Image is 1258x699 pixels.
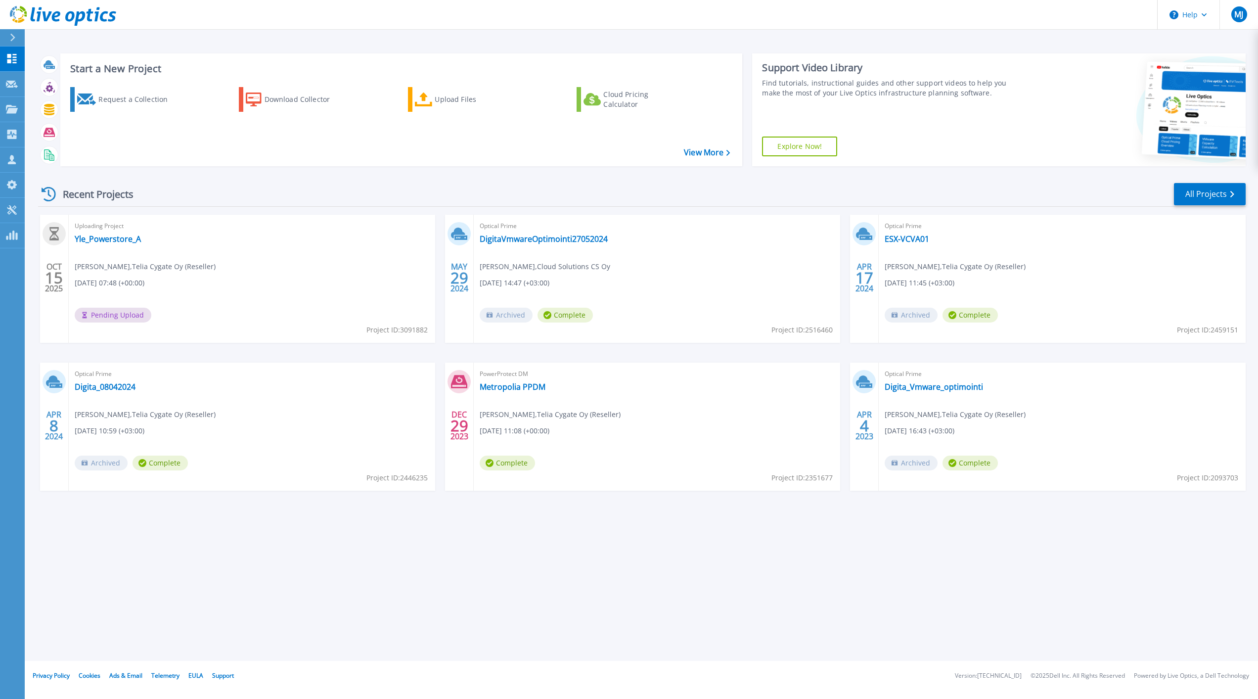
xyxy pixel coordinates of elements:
[75,369,429,379] span: Optical Prime
[762,78,1017,98] div: Find tutorials, instructional guides and other support videos to help you make the most of your L...
[955,673,1022,679] li: Version: [TECHNICAL_ID]
[435,90,514,109] div: Upload Files
[98,90,178,109] div: Request a Collection
[603,90,682,109] div: Cloud Pricing Calculator
[855,260,874,296] div: APR 2024
[480,261,610,272] span: [PERSON_NAME] , Cloud Solutions CS Oy
[885,369,1239,379] span: Optical Prime
[45,274,63,282] span: 15
[188,671,203,680] a: EULA
[151,671,180,680] a: Telemetry
[408,87,518,112] a: Upload Files
[450,274,468,282] span: 29
[49,421,58,430] span: 8
[885,409,1026,420] span: [PERSON_NAME] , Telia Cygate Oy (Reseller)
[75,261,216,272] span: [PERSON_NAME] , Telia Cygate Oy (Reseller)
[45,260,63,296] div: OCT 2025
[943,308,998,323] span: Complete
[480,425,549,436] span: [DATE] 11:08 (+00:00)
[577,87,687,112] a: Cloud Pricing Calculator
[75,425,144,436] span: [DATE] 10:59 (+03:00)
[265,90,344,109] div: Download Collector
[70,63,730,74] h3: Start a New Project
[943,456,998,470] span: Complete
[450,421,468,430] span: 29
[684,148,730,157] a: View More
[480,234,608,244] a: DigitaVmwareOptimointi27052024
[450,408,469,444] div: DEC 2023
[480,278,549,288] span: [DATE] 14:47 (+03:00)
[75,234,141,244] a: Yle_Powerstore_A
[239,87,349,112] a: Download Collector
[480,382,545,392] a: Metropolia PPDM
[75,221,429,232] span: Uploading Project
[366,325,428,335] span: Project ID: 3091882
[480,456,535,470] span: Complete
[75,278,144,288] span: [DATE] 07:48 (+00:00)
[885,278,954,288] span: [DATE] 11:45 (+03:00)
[45,408,63,444] div: APR 2024
[1177,325,1238,335] span: Project ID: 2459151
[1031,673,1125,679] li: © 2025 Dell Inc. All Rights Reserved
[1177,472,1238,483] span: Project ID: 2093703
[75,456,128,470] span: Archived
[885,456,938,470] span: Archived
[75,308,151,323] span: Pending Upload
[885,221,1239,232] span: Optical Prime
[33,671,70,680] a: Privacy Policy
[885,425,954,436] span: [DATE] 16:43 (+03:00)
[75,382,135,392] a: Digita_08042024
[885,308,938,323] span: Archived
[109,671,142,680] a: Ads & Email
[885,261,1026,272] span: [PERSON_NAME] , Telia Cygate Oy (Reseller)
[450,260,469,296] div: MAY 2024
[366,472,428,483] span: Project ID: 2446235
[133,456,188,470] span: Complete
[855,408,874,444] div: APR 2023
[860,421,869,430] span: 4
[771,472,833,483] span: Project ID: 2351677
[1174,183,1246,205] a: All Projects
[212,671,234,680] a: Support
[1234,10,1243,18] span: MJ
[480,409,621,420] span: [PERSON_NAME] , Telia Cygate Oy (Reseller)
[480,369,834,379] span: PowerProtect DM
[70,87,180,112] a: Request a Collection
[538,308,593,323] span: Complete
[79,671,100,680] a: Cookies
[75,409,216,420] span: [PERSON_NAME] , Telia Cygate Oy (Reseller)
[480,308,533,323] span: Archived
[885,234,929,244] a: ESX-VCVA01
[762,137,837,156] a: Explore Now!
[885,382,983,392] a: Digita_Vmware_optimointi
[480,221,834,232] span: Optical Prime
[38,182,147,206] div: Recent Projects
[771,325,833,335] span: Project ID: 2516460
[762,61,1017,74] div: Support Video Library
[1134,673,1249,679] li: Powered by Live Optics, a Dell Technology
[855,274,873,282] span: 17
